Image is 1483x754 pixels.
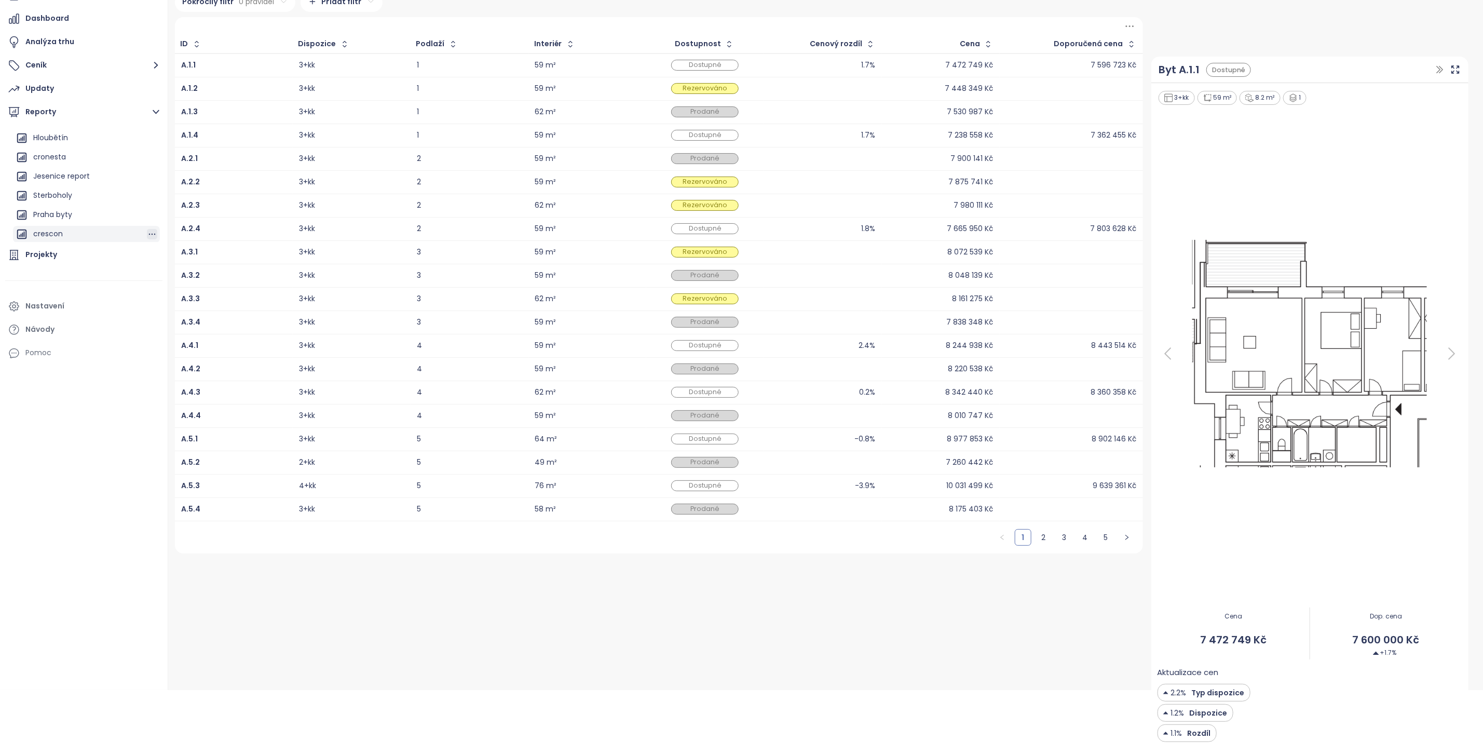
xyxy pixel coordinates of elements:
[417,436,522,442] div: 5
[1373,648,1397,658] span: +1.7%
[535,389,556,396] div: 62 m²
[13,149,160,166] div: cronesta
[181,434,198,444] b: A.5.1
[671,293,739,304] div: Rezervováno
[417,225,522,232] div: 2
[181,480,200,491] b: A.5.3
[181,319,200,326] a: A.3.4
[5,32,162,52] a: Analýza trhu
[25,323,55,336] div: Návody
[13,226,160,243] div: crescon
[181,293,200,304] b: A.3.3
[861,132,875,139] div: 1.7%
[181,41,188,47] div: ID
[1163,707,1168,719] img: Decrease
[1159,91,1195,105] div: 3+kk
[854,436,875,442] div: -0.8%
[1054,41,1123,47] div: Doporučená cena
[1091,342,1136,349] div: 8 443 514 Kč
[535,506,556,513] div: 58 m²
[181,317,200,327] b: A.3.4
[1015,529,1031,546] li: 1
[954,202,993,209] div: 7 980 111 Kč
[1158,666,1219,679] span: Aktualizace cen
[1091,132,1136,139] div: 7 362 455 Kč
[947,249,993,255] div: 8 072 539 Kč
[299,85,315,92] div: 3+kk
[181,457,200,467] b: A.5.2
[535,225,556,232] div: 59 m²
[181,340,198,351] b: A.4.1
[810,41,862,47] div: Cenový rozdíl
[5,296,162,317] a: Nastavení
[855,482,875,489] div: -3.9%
[416,41,445,47] div: Podlaží
[948,366,993,372] div: 8 220 538 Kč
[299,366,315,372] div: 3+kk
[671,223,739,234] div: Dostupné
[1119,529,1135,546] li: Následující strana
[181,270,200,280] b: A.3.2
[1171,707,1185,719] span: 1.2%
[1206,63,1251,77] div: Dostupné
[5,78,162,99] a: Updaty
[535,249,556,255] div: 59 m²
[994,529,1011,546] button: left
[299,319,315,326] div: 3+kk
[1119,529,1135,546] button: right
[1093,482,1136,489] div: 9 639 361 Kč
[33,227,63,240] div: crescon
[1078,530,1093,545] a: 4
[1171,687,1187,698] span: 2.2%
[13,207,160,223] div: Praha byty
[25,248,57,261] div: Projekty
[671,130,739,141] div: Dostupné
[181,436,198,442] a: A.5.1
[417,202,522,209] div: 2
[299,436,315,442] div: 3+kk
[949,506,993,513] div: 8 175 403 Kč
[5,245,162,265] a: Projekty
[535,85,556,92] div: 59 m²
[671,480,739,491] div: Dostupné
[671,270,739,281] div: Prodané
[13,130,160,146] div: Hloubětín
[417,109,522,115] div: 1
[181,459,200,466] a: A.5.2
[671,153,739,164] div: Prodané
[299,272,315,279] div: 3+kk
[1189,687,1245,698] span: Typ dispozice
[947,109,993,115] div: 7 530 987 Kč
[675,41,721,47] div: Dostupnost
[994,529,1011,546] li: Předchozí strana
[535,62,556,69] div: 59 m²
[417,506,522,513] div: 5
[671,363,739,374] div: Prodané
[299,202,315,209] div: 3+kk
[535,179,556,185] div: 59 m²
[299,482,316,489] div: 4+kk
[1159,62,1200,78] div: Byt A.1.1
[33,151,66,164] div: cronesta
[945,389,993,396] div: 8 342 440 Kč
[5,55,162,76] button: Ceník
[33,170,90,183] div: Jesenice report
[1181,237,1438,470] img: Floor plan
[671,106,739,117] div: Prodané
[948,179,993,185] div: 7 875 741 Kč
[1198,91,1237,105] div: 59 m²
[181,506,200,513] a: A.5.4
[947,225,993,232] div: 7 665 950 Kč
[181,106,198,117] b: A.1.3
[299,506,315,513] div: 3+kk
[535,109,556,115] div: 62 m²
[1158,632,1310,648] span: 7 472 749 Kč
[417,295,522,302] div: 3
